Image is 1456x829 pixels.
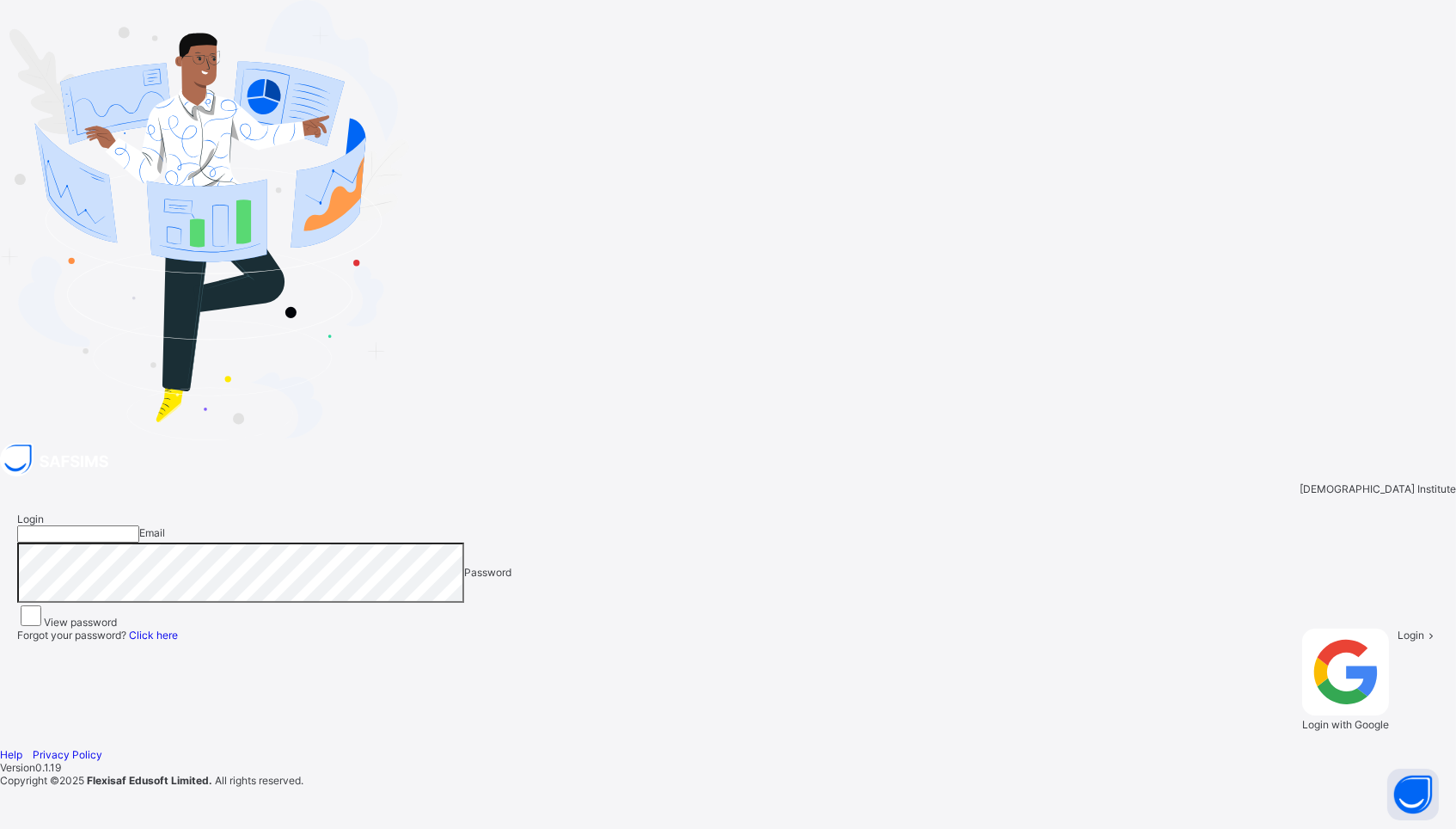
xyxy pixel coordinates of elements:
[139,526,165,539] span: Email
[1398,629,1424,642] span: Login
[464,567,511,580] span: Password
[129,629,178,642] a: Click here
[17,629,178,642] span: Forgot your password?
[44,616,117,629] label: View password
[87,774,212,787] strong: Flexisaf Edusoft Limited.
[33,748,102,761] a: Privacy Policy
[1302,629,1389,715] img: google.396cfc9801f0270233282035f929180a.svg
[17,513,44,525] span: Login
[1302,718,1389,731] span: Login with Google
[1300,482,1456,495] span: [DEMOGRAPHIC_DATA] Institute
[1387,769,1439,820] button: Open asap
